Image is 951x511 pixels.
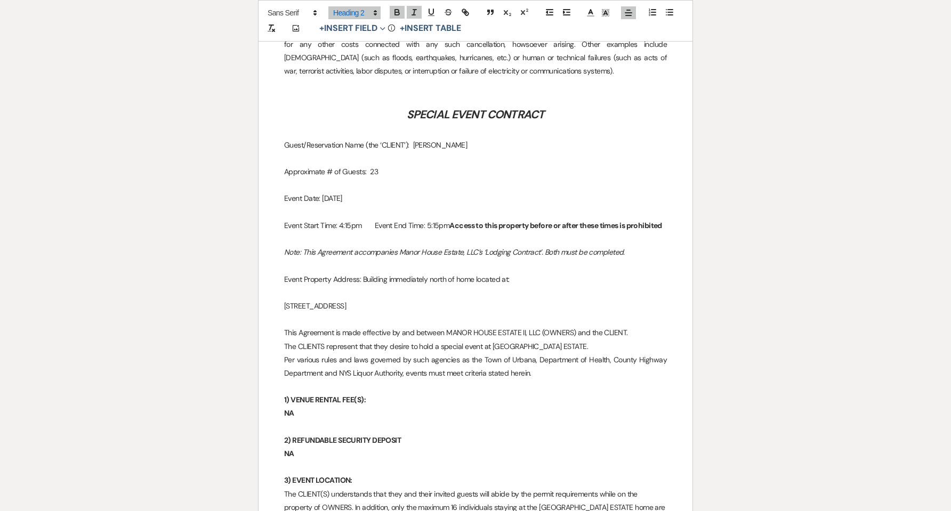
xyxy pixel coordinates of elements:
strong: 3) EVENT LOCATION: [284,475,352,485]
p: Guest/Reservation Name (the ‘CLIENT’): [PERSON_NAME] [284,139,667,152]
p: [STREET_ADDRESS] [284,299,667,313]
span: Text Background Color [598,6,613,19]
span: Header Formats [328,6,381,19]
p: Per various rules and laws governed by such agencies as the Town of Urbana, Department of Health,... [284,353,667,380]
span: Text Color [583,6,598,19]
span: + [400,25,405,33]
span: + [319,25,324,33]
button: +Insert Table [396,22,465,35]
strong: Access to this property before or after these times is prohibited [449,221,662,230]
button: Insert Field [316,22,389,35]
p: The CLIENTS represent that they desire to hold a special event at [GEOGRAPHIC_DATA] ESTATE. [284,340,667,353]
strong: 2) REFUNDABLE SECURITY DEPOSIT [284,435,401,445]
p: Event Start Time: 4:15pm Event End Time: 5:15pm [284,219,667,232]
strong: 1) VENUE RENTAL FEE(S): [284,395,366,404]
span: Alignment [621,6,636,19]
p: Event Property Address: Building immediately north of home located at: [284,273,667,286]
p: Event Date: [DATE] [284,192,667,205]
p: This Agreement is made effective by and between MANOR HOUSE ESTATE II, LLC (OWNERS) and the CLIENT. [284,326,667,339]
strong: NA [284,408,294,418]
p: Approximate # of Guests: 23 [284,165,667,179]
em: SPECIAL EVENT CONTRACT [407,107,545,122]
strong: NA [284,449,294,458]
em: Note: This Agreement accompanies Manor House Estate, LLC’s ‘Lodging Contract’. Both must be compl... [284,247,625,257]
